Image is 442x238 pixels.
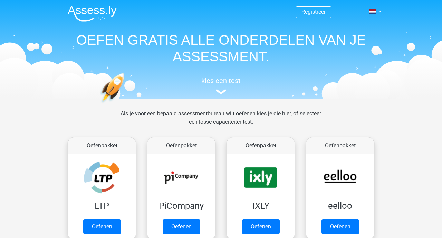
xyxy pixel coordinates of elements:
h5: kies een test [62,76,380,85]
a: Oefenen [321,219,359,234]
img: oefenen [100,73,151,135]
img: assessment [216,89,226,94]
h1: OEFEN GRATIS ALLE ONDERDELEN VAN JE ASSESSMENT. [62,32,380,65]
div: Als je voor een bepaald assessmentbureau wilt oefenen kies je die hier, of selecteer een losse ca... [115,110,327,134]
img: Assessly [68,6,117,22]
a: kies een test [62,76,380,95]
a: Oefenen [83,219,121,234]
a: Registreer [301,9,326,15]
a: Oefenen [163,219,200,234]
a: Oefenen [242,219,280,234]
